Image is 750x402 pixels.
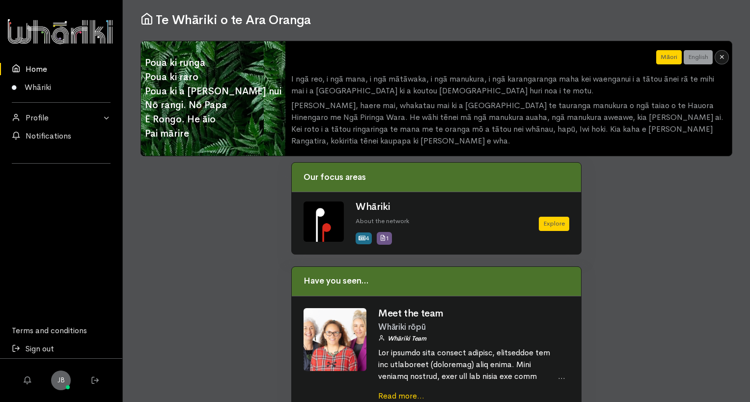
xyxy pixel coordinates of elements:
h1: Te Whāriki o te Ara Oranga [140,12,732,28]
a: Whāriki [356,201,390,213]
div: Have you seen... [292,267,581,296]
a: Read more... [378,391,424,401]
span: Poua ki runga Poua ki raro Poua ki a [PERSON_NAME] nui Nō rangi. Nō Papa E Rongo. He āio Pai mārire [141,52,285,145]
a: Explore [539,217,569,231]
button: Māori [656,50,682,64]
p: I ngā reo, i ngā mana, i ngā mātāwaka, i ngā manukura, i ngā karangaranga maha kei waenganui i a ... [291,73,726,97]
button: English [684,50,713,64]
p: [PERSON_NAME], haere mai, whakatau mai ki a [GEOGRAPHIC_DATA] te tauranga manukura o ngā taiao o ... [291,100,726,147]
div: Our focus areas [292,163,581,192]
iframe: LinkedIn Embedded Content [42,170,81,182]
img: Whariki%20Icon_Icon_Tile.png [304,201,344,242]
a: JB [51,371,71,390]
